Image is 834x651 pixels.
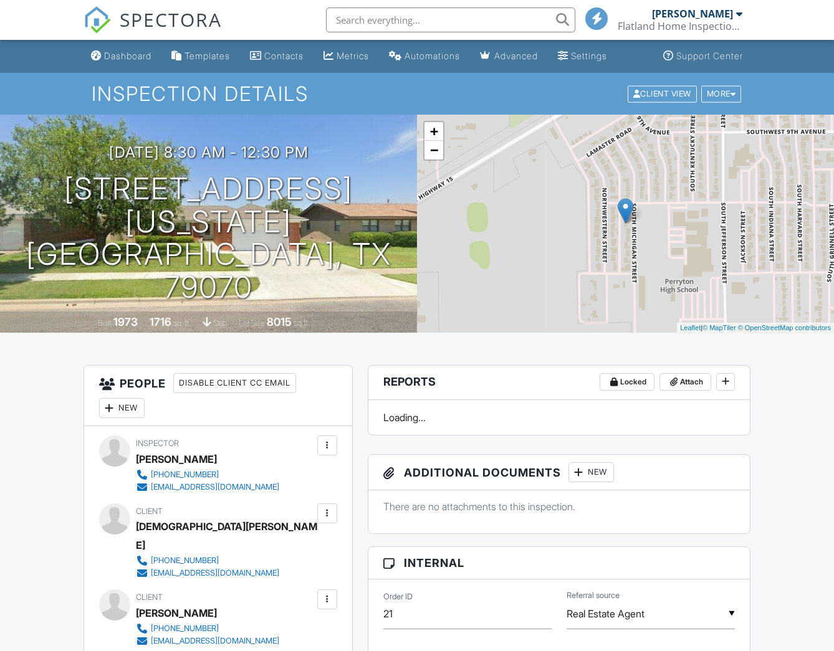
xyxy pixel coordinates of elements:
[99,398,145,418] div: New
[618,20,742,32] div: Flatland Home Inspections
[424,141,443,159] a: Zoom out
[384,45,465,68] a: Automations (Basic)
[136,439,179,448] span: Inspector
[326,7,575,32] input: Search everything...
[568,462,614,482] div: New
[84,366,352,426] h3: People
[567,590,620,601] label: Referral source
[701,85,742,102] div: More
[738,324,831,331] a: © OpenStreetMap contributors
[337,50,369,61] div: Metrics
[173,373,296,393] div: Disable Client CC Email
[383,591,413,602] label: Order ID
[151,470,219,480] div: [PHONE_NUMBER]
[652,7,733,20] div: [PERSON_NAME]
[658,45,748,68] a: Support Center
[92,83,743,105] h1: Inspection Details
[109,144,309,161] h3: [DATE] 8:30 am - 12:30 pm
[319,45,374,68] a: Metrics
[120,6,222,32] span: SPECTORA
[151,556,219,566] div: [PHONE_NUMBER]
[20,173,397,304] h1: [STREET_ADDRESS][US_STATE] [GEOGRAPHIC_DATA], TX 79070
[113,315,138,328] div: 1973
[136,506,163,516] span: Client
[213,318,227,328] span: slab
[84,6,111,34] img: The Best Home Inspection Software - Spectora
[84,17,222,43] a: SPECTORA
[571,50,607,61] div: Settings
[136,554,314,567] a: [PHONE_NUMBER]
[368,455,750,490] h3: Additional Documents
[151,482,279,492] div: [EMAIL_ADDRESS][DOMAIN_NAME]
[104,50,151,61] div: Dashboard
[239,318,265,328] span: Lot Size
[628,85,697,102] div: Client View
[136,450,217,468] div: [PERSON_NAME]
[86,45,156,68] a: Dashboard
[294,318,309,328] span: sq.ft.
[166,45,235,68] a: Templates
[676,50,743,61] div: Support Center
[264,50,304,61] div: Contacts
[150,315,171,328] div: 1716
[368,547,750,579] h3: Internal
[173,318,191,328] span: sq. ft.
[136,635,279,647] a: [EMAIL_ADDRESS][DOMAIN_NAME]
[267,315,292,328] div: 8015
[151,624,219,634] div: [PHONE_NUMBER]
[98,318,112,328] span: Built
[136,622,279,635] a: [PHONE_NUMBER]
[405,50,460,61] div: Automations
[151,568,279,578] div: [EMAIL_ADDRESS][DOMAIN_NAME]
[136,592,163,602] span: Client
[680,324,701,331] a: Leaflet
[702,324,736,331] a: © MapTiler
[553,45,612,68] a: Settings
[136,567,314,579] a: [EMAIL_ADDRESS][DOMAIN_NAME]
[677,323,834,333] div: |
[424,122,443,141] a: Zoom in
[383,500,735,513] p: There are no attachments to this inspection.
[151,636,279,646] div: [EMAIL_ADDRESS][DOMAIN_NAME]
[136,468,279,481] a: [PHONE_NUMBER]
[475,45,543,68] a: Advanced
[494,50,538,61] div: Advanced
[185,50,230,61] div: Templates
[245,45,309,68] a: Contacts
[136,604,217,622] div: [PERSON_NAME]
[626,88,700,98] a: Client View
[136,517,324,554] div: [DEMOGRAPHIC_DATA][PERSON_NAME]
[136,481,279,493] a: [EMAIL_ADDRESS][DOMAIN_NAME]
